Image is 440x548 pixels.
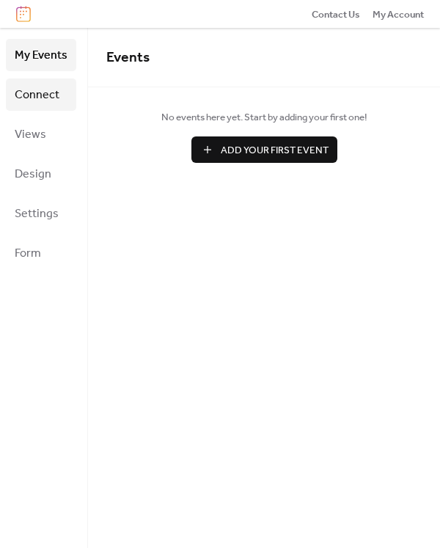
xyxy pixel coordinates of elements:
img: logo [16,6,31,22]
span: Contact Us [312,7,360,22]
a: Contact Us [312,7,360,21]
a: Design [6,158,76,190]
a: Views [6,118,76,150]
span: My Events [15,44,67,67]
span: Form [15,242,41,266]
span: Connect [15,84,59,107]
a: My Events [6,39,76,71]
span: Design [15,163,51,186]
span: No events here yet. Start by adding your first one! [106,110,422,125]
span: Views [15,123,46,147]
span: Events [106,44,150,71]
button: Add Your First Event [191,136,337,163]
a: Settings [6,197,76,230]
a: My Account [373,7,424,21]
a: Connect [6,78,76,111]
a: Add Your First Event [106,136,422,163]
span: My Account [373,7,424,22]
span: Add Your First Event [221,143,329,158]
span: Settings [15,202,59,226]
a: Form [6,237,76,269]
